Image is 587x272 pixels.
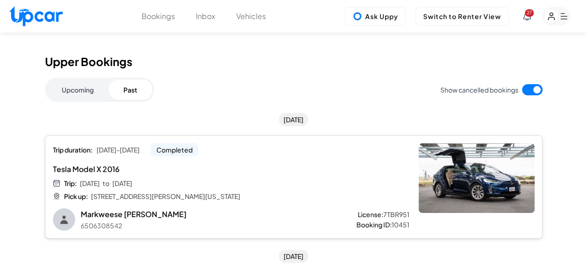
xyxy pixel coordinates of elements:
[53,164,349,175] span: Tesla Model X 2016
[109,80,152,100] button: Past
[53,145,93,154] span: Trip duration:
[236,11,266,22] button: Vehicles
[356,220,392,229] span: Booking ID:
[64,192,88,201] span: Pick up:
[279,113,308,126] h3: [DATE]
[81,221,187,230] p: 6506308542
[112,179,132,188] span: [DATE]
[440,85,518,94] span: Show cancelled bookings
[392,220,409,229] span: 10451
[91,192,240,201] span: [STREET_ADDRESS][PERSON_NAME][US_STATE]
[353,12,362,21] img: Uppy
[415,7,509,26] button: Switch to Renter View
[103,179,110,188] span: to
[419,143,535,213] img: Tesla Model X 2016
[383,210,409,219] span: 7TBR951
[142,11,175,22] button: Bookings
[97,144,140,155] span: [DATE] - [DATE]
[9,6,63,26] img: Upcar Logo
[81,209,187,220] span: Markweese [PERSON_NAME]
[358,210,383,219] span: License:
[64,179,77,188] span: Trip:
[523,12,531,20] div: View Notifications
[80,179,100,188] span: [DATE]
[151,143,198,156] span: Completed
[196,11,215,22] button: Inbox
[345,7,406,26] button: Ask Uppy
[525,9,534,17] span: You have new notifications
[45,55,542,68] h1: Upper Bookings
[279,250,308,263] h3: [DATE]
[47,80,109,100] button: Upcoming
